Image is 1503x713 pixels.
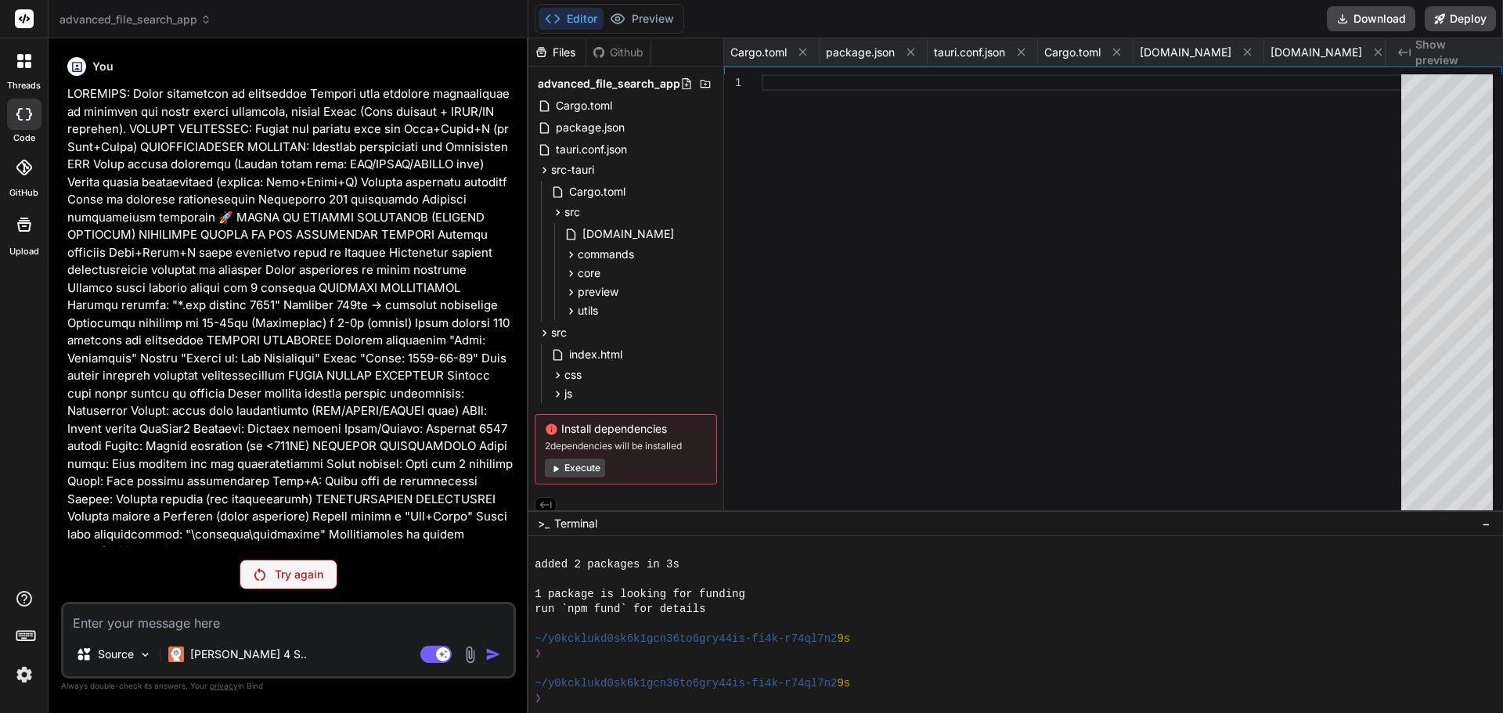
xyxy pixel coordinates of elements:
[461,646,479,664] img: attachment
[535,602,705,617] span: run `npm fund` for details
[554,140,629,159] span: tauri.conf.json
[564,367,582,383] span: css
[564,204,580,220] span: src
[837,632,850,646] span: 9s
[538,76,680,92] span: advanced_file_search_app
[1425,6,1496,31] button: Deploy
[730,45,787,60] span: Cargo.toml
[485,646,501,662] img: icon
[724,74,741,91] div: 1
[538,516,550,531] span: >_
[837,676,850,691] span: 9s
[551,162,594,178] span: src-tauri
[535,646,542,661] span: ❯
[535,587,745,602] span: 1 package is looking for funding
[535,632,837,646] span: ~/y0kcklukd0sk6k1gcn36to6gry44is-fi4k-r74ql7n2
[7,79,41,92] label: threads
[168,646,184,662] img: Claude 4 Sonnet
[1479,511,1494,536] button: −
[535,557,679,572] span: added 2 packages in 3s
[1415,37,1490,68] span: Show preview
[545,421,707,437] span: Install dependencies
[61,679,516,693] p: Always double-check its answers. Your in Bind
[586,45,651,60] div: Github
[254,568,265,581] img: Retry
[92,59,114,74] h6: You
[554,96,614,115] span: Cargo.toml
[528,45,586,60] div: Files
[539,8,604,30] button: Editor
[578,247,634,262] span: commands
[1327,6,1415,31] button: Download
[578,265,600,281] span: core
[578,284,618,300] span: preview
[1482,516,1490,531] span: −
[554,118,626,137] span: package.json
[564,386,572,402] span: js
[568,182,627,201] span: Cargo.toml
[190,646,307,662] p: [PERSON_NAME] 4 S..
[568,345,624,364] span: index.html
[9,245,39,258] label: Upload
[551,325,567,340] span: src
[1044,45,1101,60] span: Cargo.toml
[98,646,134,662] p: Source
[210,681,238,690] span: privacy
[581,225,676,243] span: [DOMAIN_NAME]
[139,648,152,661] img: Pick Models
[545,459,605,477] button: Execute
[934,45,1005,60] span: tauri.conf.json
[1140,45,1231,60] span: [DOMAIN_NAME]
[578,303,598,319] span: utils
[1271,45,1362,60] span: [DOMAIN_NAME]
[275,567,323,582] p: Try again
[59,12,211,27] span: advanced_file_search_app
[545,440,707,452] span: 2 dependencies will be installed
[535,691,542,706] span: ❯
[9,186,38,200] label: GitHub
[535,676,837,691] span: ~/y0kcklukd0sk6k1gcn36to6gry44is-fi4k-r74ql7n2
[11,661,38,688] img: settings
[13,131,35,145] label: code
[604,8,680,30] button: Preview
[826,45,895,60] span: package.json
[554,516,597,531] span: Terminal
